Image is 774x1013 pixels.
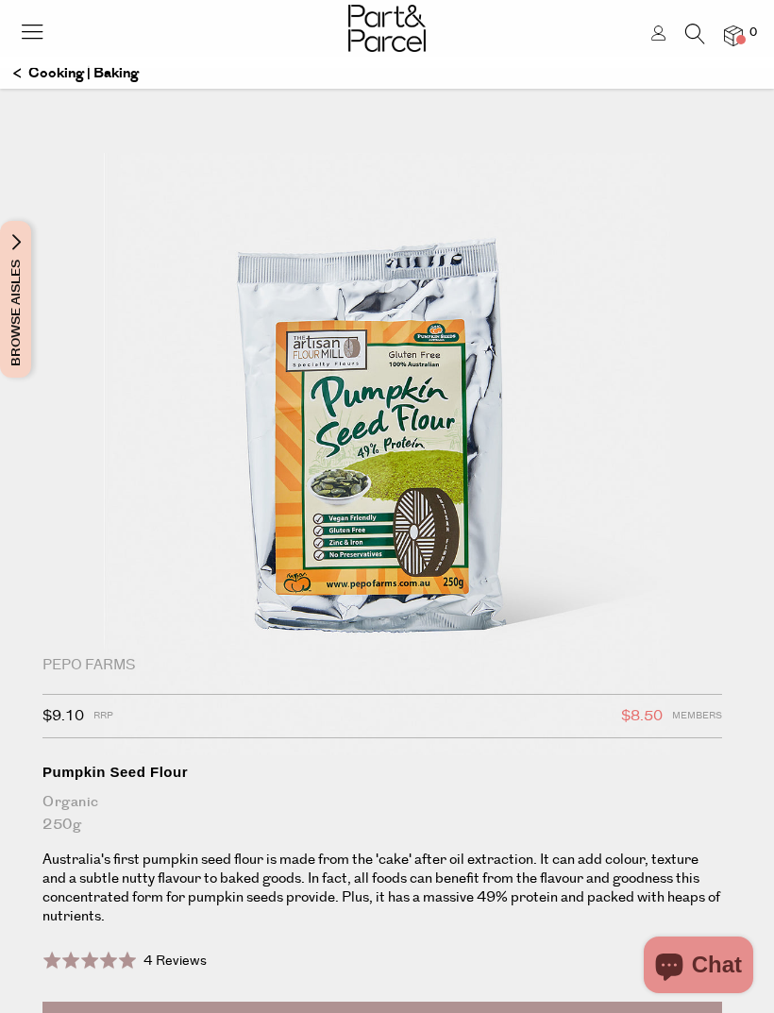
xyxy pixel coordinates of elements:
a: 0 [724,25,743,45]
div: Pepo Farms [42,656,722,675]
span: 0 [745,25,762,42]
span: $8.50 [621,704,663,729]
div: Pumpkin Seed Flour [42,763,722,782]
p: Australia's first pumpkin seed flour is made from the 'cake' after oil extraction. It can add col... [42,851,722,926]
inbox-online-store-chat: Shopify online store chat [638,937,759,998]
span: 4 Reviews [143,952,207,971]
img: Pumpkin Seed Flour [104,87,670,755]
a: Cooking | Baking [13,58,139,90]
span: Members [672,704,722,729]
span: Browse Aisles [6,221,26,378]
span: $9.10 [42,704,84,729]
span: RRP [93,704,113,729]
img: Part&Parcel [348,5,426,52]
div: Organic 250g [42,791,722,836]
